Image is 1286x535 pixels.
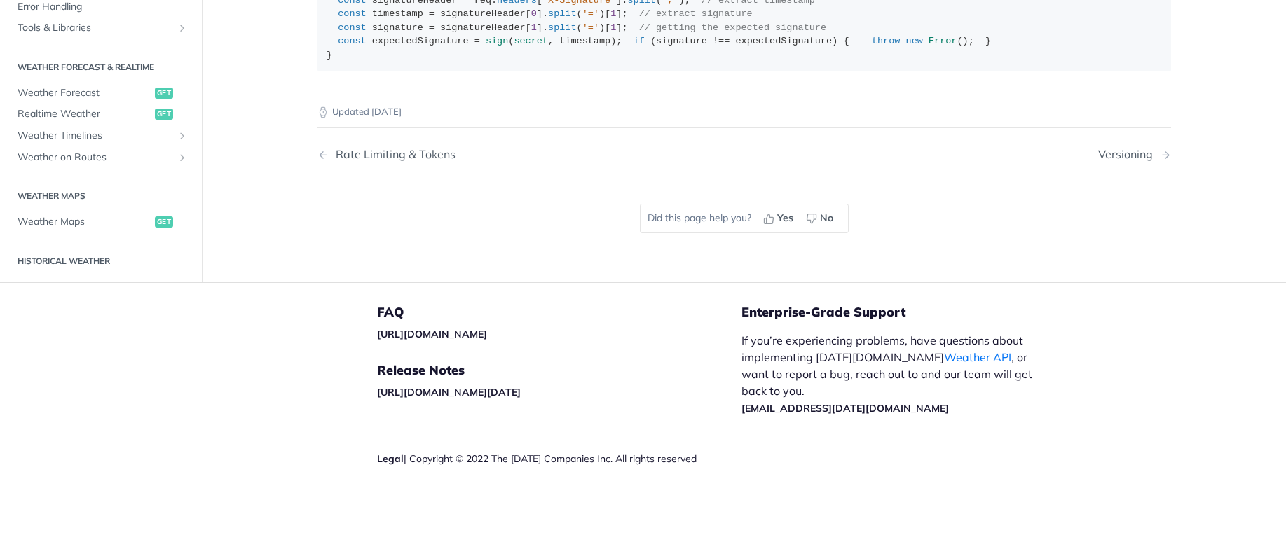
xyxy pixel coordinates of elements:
[11,211,191,232] a: Weather Mapsget
[11,254,191,267] h2: Historical Weather
[758,208,801,229] button: Yes
[372,22,423,33] span: signature
[741,402,949,415] a: [EMAIL_ADDRESS][DATE][DOMAIN_NAME]
[377,452,741,466] div: | Copyright © 2022 The [DATE] Companies Inc. All rights reserved
[18,129,173,143] span: Weather Timelines
[741,304,1069,321] h5: Enterprise-Grade Support
[177,130,188,141] button: Show subpages for Weather Timelines
[582,8,599,19] span: '='
[372,36,469,46] span: expectedSignature
[377,328,487,340] a: [URL][DOMAIN_NAME]
[713,36,730,46] span: !==
[656,36,707,46] span: signature
[801,208,841,229] button: No
[486,36,508,46] span: sign
[548,22,577,33] span: split
[338,22,367,33] span: const
[11,18,191,39] a: Tools & LibrariesShow subpages for Tools & Libraries
[377,304,741,321] h5: FAQ
[929,36,957,46] span: Error
[872,36,901,46] span: throw
[177,151,188,162] button: Show subpages for Weather on Routes
[610,8,616,19] span: 1
[177,22,188,34] button: Show subpages for Tools & Libraries
[640,204,849,233] div: Did this page help you?
[11,125,191,146] a: Weather TimelinesShow subpages for Weather Timelines
[317,134,1171,175] nav: Pagination Controls
[777,211,793,225] span: Yes
[18,279,151,293] span: Weather Recent History
[155,281,173,292] span: get
[514,36,548,46] span: secret
[18,150,173,164] span: Weather on Routes
[18,21,173,35] span: Tools & Libraries
[582,22,599,33] span: '='
[155,216,173,228] span: get
[338,8,367,19] span: const
[1098,148,1160,161] div: Versioning
[377,386,521,398] a: [URL][DOMAIN_NAME][DATE]
[548,8,577,19] span: split
[639,22,826,33] span: // getting the expected signature
[329,148,456,161] div: Rate Limiting & Tokens
[820,211,833,225] span: No
[639,8,753,19] span: // extract signature
[18,107,151,121] span: Realtime Weather
[440,22,526,33] span: signatureHeader
[906,36,923,46] span: new
[531,22,537,33] span: 1
[610,22,616,33] span: 1
[474,36,480,46] span: =
[429,22,435,33] span: =
[317,148,683,161] a: Previous Page: Rate Limiting & Tokens
[338,36,367,46] span: const
[18,215,151,229] span: Weather Maps
[317,105,1171,119] p: Updated [DATE]
[944,350,1011,364] a: Weather API
[634,36,645,46] span: if
[11,190,191,202] h2: Weather Maps
[372,8,423,19] span: timestamp
[1098,148,1171,161] a: Next Page: Versioning
[429,8,435,19] span: =
[531,8,537,19] span: 0
[11,146,191,167] a: Weather on RoutesShow subpages for Weather on Routes
[735,36,832,46] span: expectedSignature
[155,109,173,120] span: get
[741,332,1047,416] p: If you’re experiencing problems, have questions about implementing [DATE][DOMAIN_NAME] , or want ...
[377,452,404,465] a: Legal
[559,36,610,46] span: timestamp
[11,82,191,103] a: Weather Forecastget
[11,276,191,297] a: Weather Recent Historyget
[11,104,191,125] a: Realtime Weatherget
[18,85,151,99] span: Weather Forecast
[377,362,741,379] h5: Release Notes
[440,8,526,19] span: signatureHeader
[155,87,173,98] span: get
[11,60,191,73] h2: Weather Forecast & realtime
